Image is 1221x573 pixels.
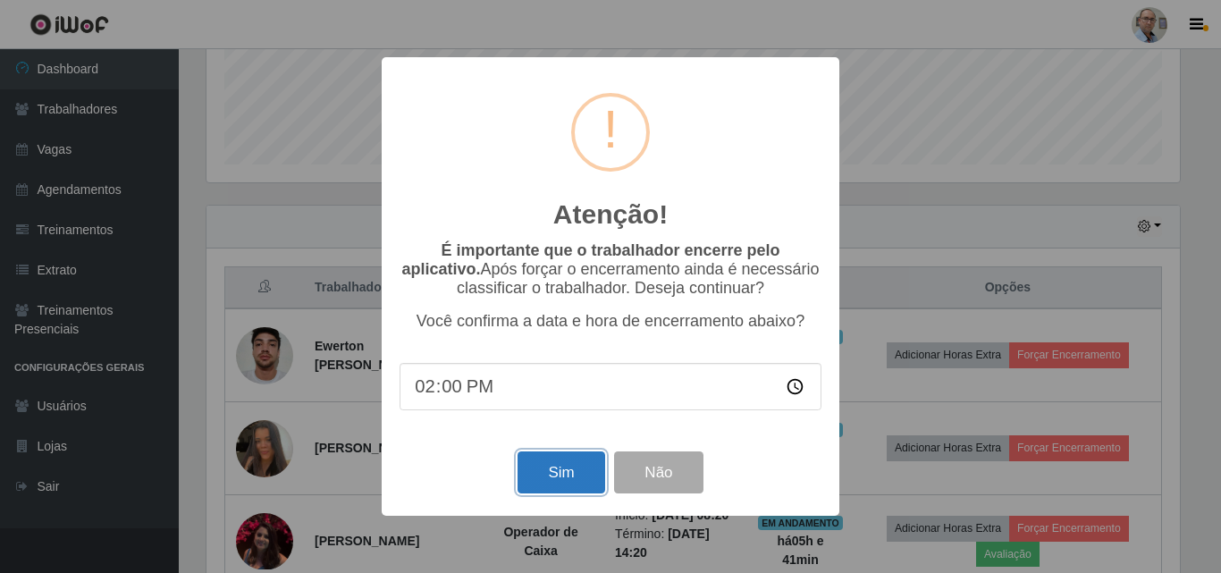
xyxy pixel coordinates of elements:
[400,312,821,331] p: Você confirma a data e hora de encerramento abaixo?
[401,241,779,278] b: É importante que o trabalhador encerre pelo aplicativo.
[553,198,668,231] h2: Atenção!
[400,241,821,298] p: Após forçar o encerramento ainda é necessário classificar o trabalhador. Deseja continuar?
[518,451,604,493] button: Sim
[614,451,703,493] button: Não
